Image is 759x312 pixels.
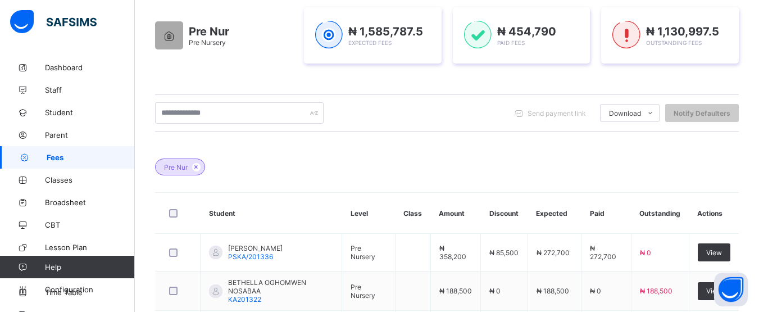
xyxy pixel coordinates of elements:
[528,193,581,234] th: Expected
[706,248,722,257] span: View
[348,39,392,46] span: Expected Fees
[489,248,519,257] span: ₦ 85,500
[590,287,601,295] span: ₦ 0
[45,63,135,72] span: Dashboard
[646,25,719,38] span: ₦ 1,130,997.5
[631,193,689,234] th: Outstanding
[581,193,631,234] th: Paid
[646,39,702,46] span: Outstanding Fees
[189,38,226,47] span: Pre Nursery
[612,21,640,49] img: outstanding-1.146d663e52f09953f639664a84e30106.svg
[464,21,492,49] img: paid-1.3eb1404cbcb1d3b736510a26bbfa3ccb.svg
[395,193,430,234] th: Class
[590,244,616,261] span: ₦ 272,700
[10,10,97,34] img: safsims
[497,39,525,46] span: Paid Fees
[439,287,472,295] span: ₦ 188,500
[497,25,556,38] span: ₦ 454,790
[228,252,273,261] span: PSKA/201336
[201,193,342,234] th: Student
[228,244,283,252] span: [PERSON_NAME]
[489,287,501,295] span: ₦ 0
[189,25,229,38] span: Pre Nur
[640,248,651,257] span: ₦ 0
[45,130,135,139] span: Parent
[537,248,570,257] span: ₦ 272,700
[674,109,730,117] span: Notify Defaulters
[342,193,395,234] th: Level
[348,25,423,38] span: ₦ 1,585,787.5
[689,193,739,234] th: Actions
[164,163,188,171] span: Pre Nur
[481,193,528,234] th: Discount
[537,287,569,295] span: ₦ 188,500
[609,109,641,117] span: Download
[351,283,375,300] span: Pre Nursery
[228,295,261,304] span: KA201322
[45,85,135,94] span: Staff
[47,153,135,162] span: Fees
[228,278,333,295] span: BETHELLA OGHOMWEN NOSABAA
[45,108,135,117] span: Student
[45,285,134,294] span: Configuration
[430,193,481,234] th: Amount
[439,244,466,261] span: ₦ 358,200
[45,243,135,252] span: Lesson Plan
[315,21,343,49] img: expected-1.03dd87d44185fb6c27cc9b2570c10499.svg
[45,175,135,184] span: Classes
[714,273,748,306] button: Open asap
[45,198,135,207] span: Broadsheet
[45,263,134,272] span: Help
[528,109,586,117] span: Send payment link
[45,220,135,229] span: CBT
[640,287,672,295] span: ₦ 188,500
[706,287,722,295] span: View
[351,244,375,261] span: Pre Nursery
